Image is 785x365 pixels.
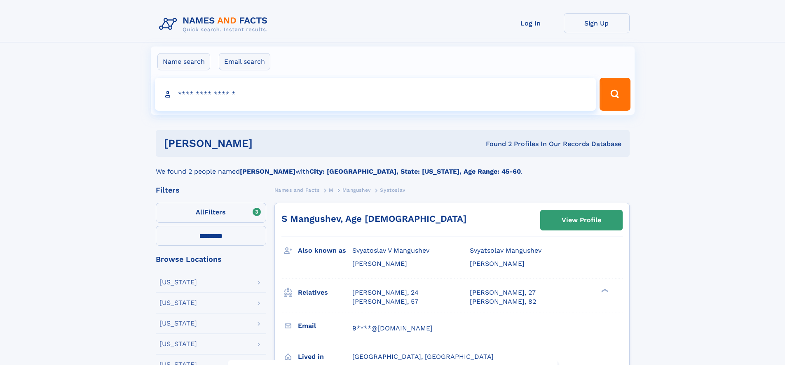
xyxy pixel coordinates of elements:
[342,187,370,193] span: Mangushev
[219,53,270,70] label: Email search
[470,288,536,297] a: [PERSON_NAME], 27
[298,286,352,300] h3: Relatives
[352,297,418,306] a: [PERSON_NAME], 57
[298,244,352,258] h3: Also known as
[298,319,352,333] h3: Email
[240,167,295,175] b: [PERSON_NAME]
[196,208,204,216] span: All
[470,297,536,306] a: [PERSON_NAME], 82
[155,78,596,111] input: search input
[541,210,622,230] a: View Profile
[159,279,197,286] div: [US_STATE]
[470,260,525,267] span: [PERSON_NAME]
[352,246,429,254] span: Svyatoslav V Mangushev
[329,185,333,195] a: M
[274,185,320,195] a: Names and Facts
[564,13,630,33] a: Sign Up
[600,78,630,111] button: Search Button
[159,300,197,306] div: [US_STATE]
[369,139,621,149] div: Found 2 Profiles In Our Records Database
[164,138,369,149] h1: [PERSON_NAME]
[298,350,352,364] h3: Lived in
[599,288,609,293] div: ❯
[329,187,333,193] span: M
[380,187,405,193] span: Syatoslav
[159,320,197,327] div: [US_STATE]
[156,13,274,35] img: Logo Names and Facts
[562,211,601,230] div: View Profile
[342,185,370,195] a: Mangushev
[352,260,407,267] span: [PERSON_NAME]
[159,341,197,347] div: [US_STATE]
[470,246,541,254] span: Svyatsolav Mangushev
[352,353,494,360] span: [GEOGRAPHIC_DATA], [GEOGRAPHIC_DATA]
[157,53,210,70] label: Name search
[156,256,266,263] div: Browse Locations
[352,288,419,297] a: [PERSON_NAME], 24
[156,157,630,177] div: We found 2 people named with .
[156,186,266,194] div: Filters
[156,203,266,223] label: Filters
[281,214,466,224] a: S Mangushev, Age [DEMOGRAPHIC_DATA]
[498,13,564,33] a: Log In
[309,167,521,175] b: City: [GEOGRAPHIC_DATA], State: [US_STATE], Age Range: 45-60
